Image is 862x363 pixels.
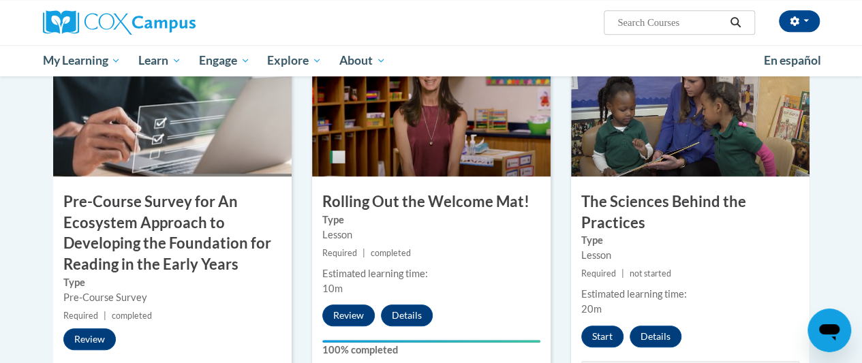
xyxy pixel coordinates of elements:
[312,191,551,212] h3: Rolling Out the Welcome Mat!
[764,53,821,67] span: En español
[53,191,292,275] h3: Pre-Course Survey for An Ecosystem Approach to Developing the Foundation for Reading in the Early...
[755,46,830,75] a: En español
[581,287,799,302] div: Estimated learning time:
[199,52,250,69] span: Engage
[258,45,330,76] a: Explore
[381,304,433,326] button: Details
[630,268,671,279] span: not started
[322,248,357,258] span: Required
[616,14,725,31] input: Search Courses
[42,52,121,69] span: My Learning
[581,326,624,347] button: Start
[43,10,196,35] img: Cox Campus
[581,303,602,315] span: 20m
[363,248,365,258] span: |
[581,268,616,279] span: Required
[63,290,281,305] div: Pre-Course Survey
[322,304,375,326] button: Review
[267,52,322,69] span: Explore
[63,311,98,321] span: Required
[571,191,810,234] h3: The Sciences Behind the Practices
[339,52,386,69] span: About
[112,311,152,321] span: completed
[322,212,540,227] label: Type
[322,340,540,343] div: Your progress
[104,311,106,321] span: |
[621,268,624,279] span: |
[571,40,810,176] img: Course Image
[53,40,292,176] img: Course Image
[581,248,799,263] div: Lesson
[322,283,343,294] span: 10m
[138,52,181,69] span: Learn
[129,45,190,76] a: Learn
[807,309,851,352] iframe: Button to launch messaging window
[33,45,830,76] div: Main menu
[330,45,395,76] a: About
[581,233,799,248] label: Type
[322,266,540,281] div: Estimated learning time:
[63,328,116,350] button: Review
[43,10,288,35] a: Cox Campus
[312,40,551,176] img: Course Image
[63,275,281,290] label: Type
[725,14,745,31] button: Search
[371,248,411,258] span: completed
[322,227,540,242] div: Lesson
[630,326,681,347] button: Details
[779,10,820,32] button: Account Settings
[322,343,540,358] label: 100% completed
[34,45,130,76] a: My Learning
[190,45,259,76] a: Engage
